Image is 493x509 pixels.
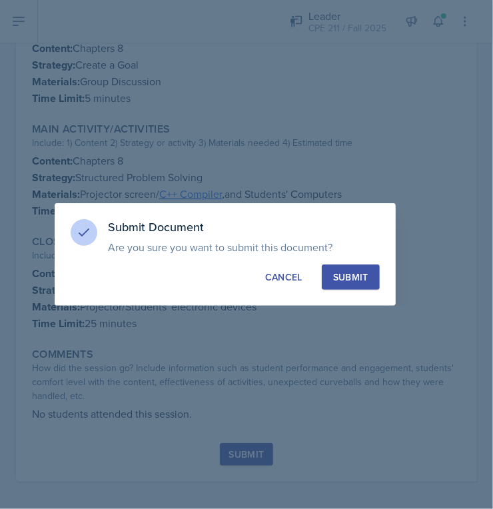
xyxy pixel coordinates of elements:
[254,264,314,290] button: Cancel
[333,270,368,284] div: Submit
[265,270,302,284] div: Cancel
[322,264,380,290] button: Submit
[108,219,380,235] h3: Submit Document
[108,241,380,254] p: Are you sure you want to submit this document?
